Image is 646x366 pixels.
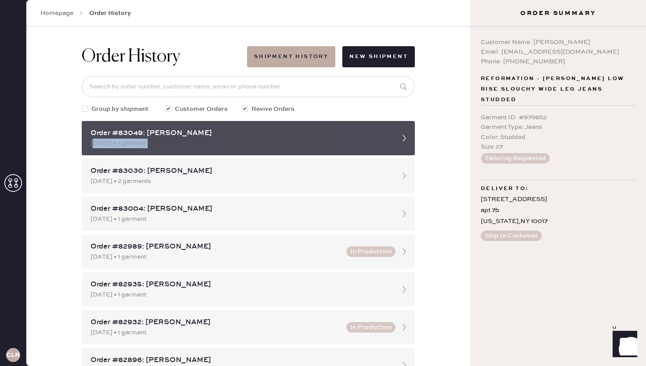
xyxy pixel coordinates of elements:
button: In Production [346,322,396,333]
div: [DATE] • 1 garment [91,214,390,224]
iframe: Front Chat [604,326,642,364]
span: Order History [89,9,131,18]
div: Order #83030: [PERSON_NAME] [91,166,390,176]
div: [DATE] • 1 garment [91,328,341,337]
button: Tailoring Requested [481,153,550,164]
div: Garment ID : # 979852 [481,113,635,122]
div: Order #83049: [PERSON_NAME] [91,128,390,139]
h3: Order Summary [470,9,646,18]
div: Email: [EMAIL_ADDRESS][DOMAIN_NAME] [481,47,635,57]
button: Ship to Customer [481,231,542,241]
button: Shipment History [247,46,335,67]
div: Garment Type : Jeans [481,122,635,132]
div: Order #82935: [PERSON_NAME] [91,279,390,290]
span: Reformation - [PERSON_NAME] Low Rise Slouchy Wide Leg Jeans Studded [481,73,635,105]
div: [DATE] • 1 garment [91,139,390,148]
span: Deliver to: [481,183,528,194]
div: Order #82989: [PERSON_NAME] [91,242,341,252]
input: Search by order number, customer name, email or phone number [82,76,415,97]
div: [DATE] • 1 garment [91,252,341,262]
div: [DATE] • 2 garments [91,176,390,186]
button: In Production [346,246,396,257]
button: New Shipment [342,46,415,67]
span: Customer Orders [175,104,228,114]
div: Color : Studded [481,132,635,142]
span: Group by shipment [91,104,149,114]
div: Customer Name: [PERSON_NAME] [481,37,635,47]
h1: Order History [82,46,180,67]
span: Revive Orders [251,104,294,114]
h3: CLR [6,352,20,358]
div: Order #82896: [PERSON_NAME] [91,355,390,366]
div: Order #82932: [PERSON_NAME] [91,317,341,328]
a: Homepage [40,9,73,18]
div: [DATE] • 1 garment [91,290,390,300]
div: [STREET_ADDRESS] apt 7b [US_STATE] , NY 10017 [481,194,635,227]
div: Order #83004: [PERSON_NAME] [91,204,390,214]
div: Size : 27 [481,142,635,152]
div: Phone: [PHONE_NUMBER] [481,57,635,66]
